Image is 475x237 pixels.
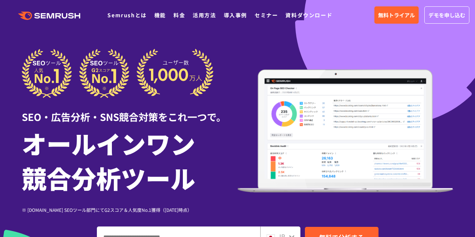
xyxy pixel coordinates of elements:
[285,11,332,19] a: 資料ダウンロード
[173,11,185,19] a: 料金
[154,11,166,19] a: 機能
[193,11,216,19] a: 活用方法
[374,6,419,24] a: 無料トライアル
[378,11,415,19] span: 無料トライアル
[22,206,238,213] div: ※ [DOMAIN_NAME] SEOツール部門にてG2スコア＆人気度No.1獲得（[DATE]時点）
[255,11,278,19] a: セミナー
[22,98,238,124] div: SEO・広告分析・SNS競合対策をこれ一つで。
[22,126,238,195] h1: オールインワン 競合分析ツール
[424,6,469,24] a: デモを申し込む
[428,11,465,19] span: デモを申し込む
[224,11,247,19] a: 導入事例
[107,11,146,19] a: Semrushとは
